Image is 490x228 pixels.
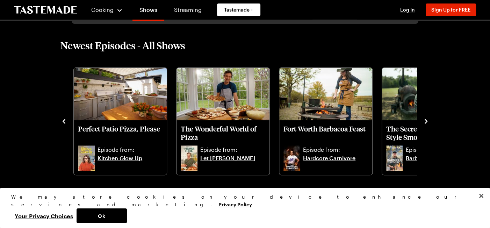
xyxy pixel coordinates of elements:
a: More information about your privacy, opens in a new tab [218,201,252,207]
img: Perfect Patio Pizza, Please [74,68,167,120]
button: Close [474,188,489,204]
p: The Wonderful World of Pizza [181,124,265,141]
a: Shows [132,1,164,21]
p: The Secret to [US_STATE]-Style Smoked Brisket [386,124,471,141]
img: The Wonderful World of Pizza [176,68,269,120]
a: Kitchen Glow Up [98,154,163,171]
div: The Wonderful World of Pizza [176,68,269,175]
button: Your Privacy Choices [11,208,77,223]
button: navigate to previous item [60,116,67,125]
a: The Secret to Texas-Style Smoked Brisket [386,124,471,144]
div: Fort Worth Barbacoa Feast [279,68,372,175]
a: The Wonderful World of Pizza [181,124,265,144]
a: To Tastemade Home Page [14,6,77,14]
button: navigate to next item [423,116,430,125]
a: Barbecue: Life of Fire [406,154,471,171]
div: 6 / 10 [176,66,279,176]
p: Episode from: [98,145,163,154]
p: Fort Worth Barbacoa Feast [283,124,368,141]
span: Log In [400,7,415,13]
a: Tastemade + [217,3,260,16]
span: Sign Up for FREE [431,7,470,13]
div: Perfect Patio Pizza, Please [74,68,167,175]
a: Perfect Patio Pizza, Please [78,124,163,144]
div: 5 / 10 [73,66,176,176]
p: Perfect Patio Pizza, Please [78,124,163,141]
div: Privacy [11,193,473,223]
img: The Secret to Texas-Style Smoked Brisket [382,68,475,120]
div: 8 / 10 [381,66,484,176]
div: The Secret to Texas-Style Smoked Brisket [382,68,475,175]
p: Episode from: [200,145,265,154]
span: Tastemade + [224,6,253,13]
a: Let [PERSON_NAME] [200,154,265,171]
p: Episode from: [303,145,368,154]
img: Fort Worth Barbacoa Feast [279,68,372,120]
button: Ok [77,208,127,223]
span: Cooking [91,6,114,13]
button: Log In [394,6,421,13]
div: We may store cookies on your device to enhance our services and marketing. [11,193,473,208]
a: Hardcore Carnivore [303,154,368,171]
p: Episode from: [406,145,471,154]
div: 7 / 10 [279,66,381,176]
h2: Newest Episodes - All Shows [60,39,185,52]
a: Fort Worth Barbacoa Feast [283,124,368,144]
button: Cooking [91,1,123,18]
button: Sign Up for FREE [426,3,476,16]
